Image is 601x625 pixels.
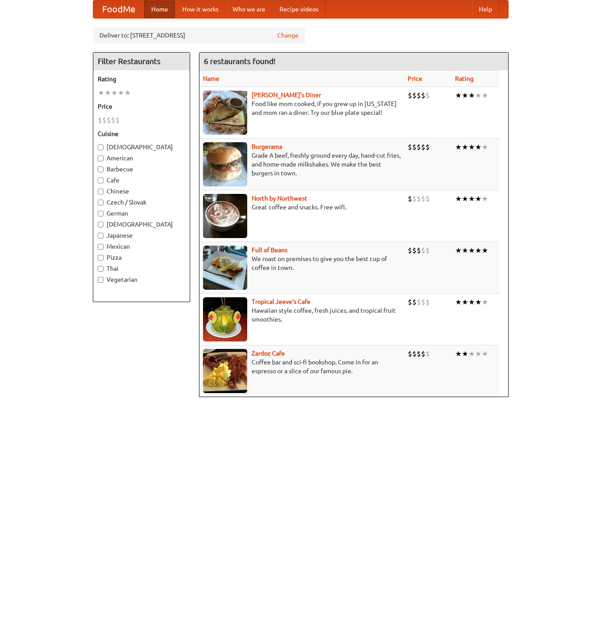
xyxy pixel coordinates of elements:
[408,297,412,307] li: $
[272,0,325,18] a: Recipe videos
[252,298,310,305] a: Tropical Jeeve's Cafe
[98,244,103,250] input: Mexican
[203,349,247,393] img: zardoz.jpg
[408,142,412,152] li: $
[93,27,305,43] div: Deliver to: [STREET_ADDRESS]
[455,142,462,152] li: ★
[408,91,412,100] li: $
[203,358,401,375] p: Coffee bar and sci-fi bookshop. Come in for an espresso or a slice of our famous pie.
[118,88,124,98] li: ★
[144,0,175,18] a: Home
[425,142,430,152] li: $
[455,246,462,255] li: ★
[421,246,425,255] li: $
[175,0,226,18] a: How it works
[475,194,482,204] li: ★
[475,349,482,359] li: ★
[98,189,103,194] input: Chinese
[425,91,430,100] li: $
[455,349,462,359] li: ★
[408,246,412,255] li: $
[98,187,185,196] label: Chinese
[98,102,185,111] h5: Price
[98,176,185,185] label: Cafe
[412,297,417,307] li: $
[412,142,417,152] li: $
[455,194,462,204] li: ★
[98,165,185,174] label: Barbecue
[98,211,103,216] input: German
[111,88,118,98] li: ★
[252,91,321,98] a: [PERSON_NAME]'s Diner
[107,115,111,125] li: $
[482,91,488,100] li: ★
[417,297,421,307] li: $
[203,194,247,238] img: north.jpg
[93,53,190,70] h4: Filter Restaurants
[252,350,285,357] a: Zardoz Cafe
[421,194,425,204] li: $
[412,246,417,255] li: $
[203,99,401,117] p: Food like mom cooked, if you grew up in [US_STATE] and mom ran a diner. Try our blue plate special!
[475,142,482,152] li: ★
[93,0,144,18] a: FoodMe
[98,129,185,138] h5: Cuisine
[408,349,412,359] li: $
[98,220,185,229] label: [DEMOGRAPHIC_DATA]
[468,91,475,100] li: ★
[98,88,104,98] li: ★
[482,246,488,255] li: ★
[462,297,468,307] li: ★
[98,255,103,261] input: Pizza
[468,142,475,152] li: ★
[462,349,468,359] li: ★
[468,246,475,255] li: ★
[252,143,282,150] a: Burgerama
[408,75,422,82] a: Price
[203,151,401,178] p: Grade A beef, freshly ground every day, hand-cut fries, and home-made milkshakes. We make the bes...
[421,349,425,359] li: $
[98,115,102,125] li: $
[417,349,421,359] li: $
[115,115,120,125] li: $
[462,142,468,152] li: ★
[417,142,421,152] li: $
[203,142,247,186] img: burgerama.jpg
[203,297,247,341] img: jeeves.jpg
[455,297,462,307] li: ★
[425,246,430,255] li: $
[425,297,430,307] li: $
[203,203,401,212] p: Great coffee and snacks. Free wifi.
[98,231,185,240] label: Japanese
[412,349,417,359] li: $
[455,91,462,100] li: ★
[417,194,421,204] li: $
[98,275,185,284] label: Vegetarian
[98,264,185,273] label: Thai
[482,297,488,307] li: ★
[417,91,421,100] li: $
[462,246,468,255] li: ★
[425,349,430,359] li: $
[98,200,103,205] input: Czech / Slovak
[98,154,185,163] label: American
[203,306,401,324] p: Hawaiian style coffee, fresh juices, and tropical fruit smoothies.
[468,194,475,204] li: ★
[462,194,468,204] li: ★
[98,198,185,207] label: Czech / Slovak
[425,194,430,204] li: $
[482,142,488,152] li: ★
[203,246,247,290] img: beans.jpg
[252,195,307,202] b: North by Northwest
[98,266,103,272] input: Thai
[203,75,219,82] a: Name
[98,253,185,262] label: Pizza
[421,142,425,152] li: $
[98,75,185,83] h5: Rating
[98,242,185,251] label: Mexican
[277,31,299,40] a: Change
